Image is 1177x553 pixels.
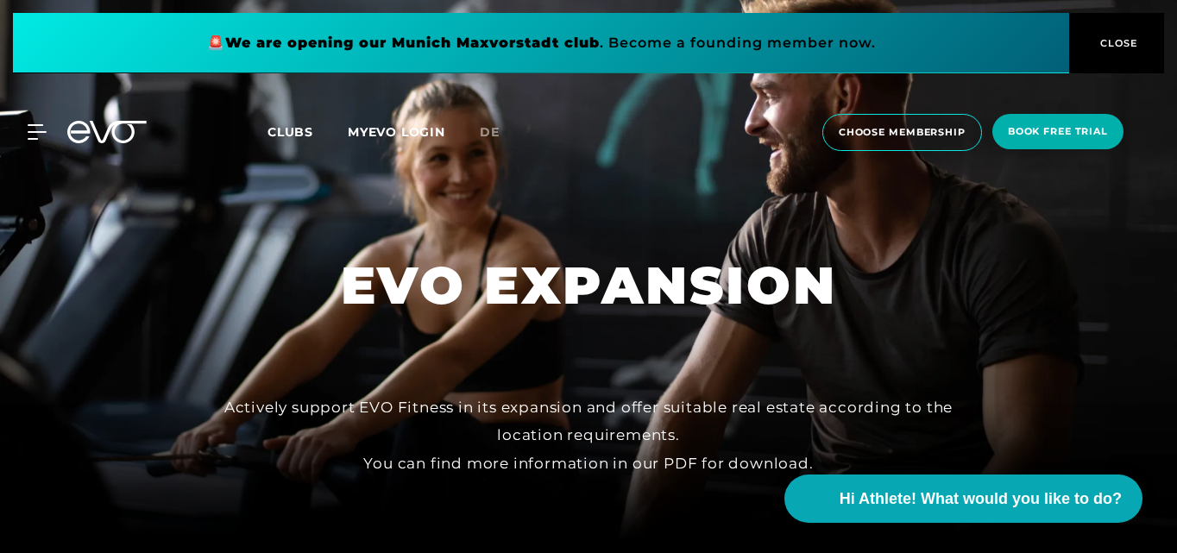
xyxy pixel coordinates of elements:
[987,114,1129,151] a: book free trial
[1008,124,1108,139] span: book free trial
[341,252,837,319] h1: EVO EXPANSION
[839,125,966,140] span: choose membership
[784,474,1142,523] button: Hi Athlete! What would you like to do?
[1096,35,1138,51] span: CLOSE
[348,124,445,140] a: MYEVO LOGIN
[267,123,348,140] a: Clubs
[817,114,987,151] a: choose membership
[480,123,520,142] a: de
[267,124,313,140] span: Clubs
[1069,13,1164,73] button: CLOSE
[840,487,1122,511] span: Hi Athlete! What would you like to do?
[480,124,500,140] span: de
[200,393,977,477] div: Actively support EVO Fitness in its expansion and offer suitable real estate according to the loc...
